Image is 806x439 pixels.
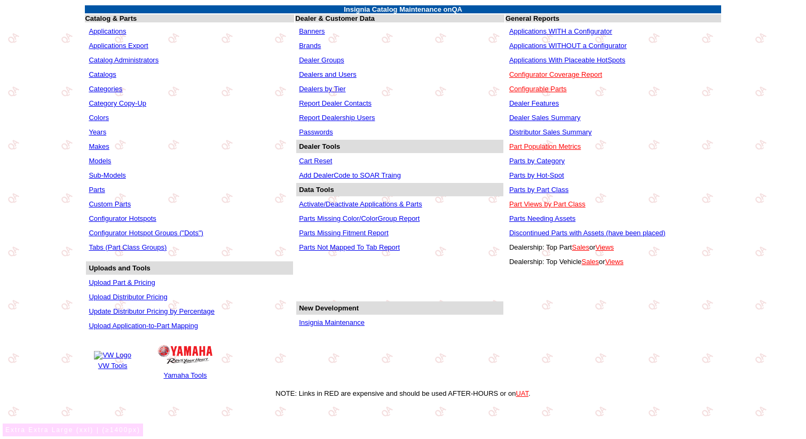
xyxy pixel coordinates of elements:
img: VW Logo [94,351,131,360]
a: Years [89,128,106,136]
a: Tabs (Part Class Groups) [89,243,167,251]
a: Applications WITH a Configurator [509,27,612,35]
a: UAT [516,389,528,397]
a: VW Logo VW Tools [92,349,132,371]
a: Configurable Parts [509,85,567,93]
a: Configurator Coverage Report [509,70,602,78]
a: Dealer Sales Summary [509,114,581,122]
span: QA [452,5,462,13]
a: Category Copy-Up [89,99,146,107]
a: Views [605,258,623,266]
b: Dealer & Customer Data [295,14,375,22]
a: Configurator Hotspot Groups ("Dots") [89,229,203,237]
a: Update Distributor Pricing by Percentage [89,307,215,315]
a: Parts Needing Assets [509,214,575,222]
a: Applications With Placeable HotSpots [509,56,626,64]
a: Cart Reset [299,157,332,165]
a: Upload Distributor Pricing [89,293,167,301]
a: Catalog Administrators [89,56,159,64]
a: Part Population Metrics [509,142,581,150]
td: Dealership: Top Vehicle or [507,255,720,268]
td: Yamaha Tools [157,371,213,380]
div: NOTE: Links in RED are expensive and should be used AFTER-HOURS or on . [4,389,802,397]
a: Part Views by Part Class [509,200,586,208]
td: Insignia Catalog Maintenance on [85,5,721,13]
a: Categories [89,85,122,93]
a: Yamaha Logo Yamaha Tools [156,340,214,381]
a: Parts [89,186,105,194]
a: Catalogs [89,70,116,78]
a: Parts Missing Fitment Report [299,229,389,237]
a: Upload Application-to-Part Mapping [89,322,198,330]
b: Uploads and Tools [89,264,150,272]
a: Passwords [299,128,333,136]
a: Makes [89,142,109,150]
td: Dealership: Top Part or [507,241,720,254]
b: Data Tools [299,186,334,194]
a: Dealer Features [509,99,559,107]
td: VW Tools [93,361,131,370]
a: Distributor Sales Summary [509,128,592,136]
b: Catalog & Parts [85,14,137,22]
img: Yamaha Logo [158,345,212,364]
a: Brands [299,42,321,50]
b: Dealer Tools [299,142,340,150]
a: Colors [89,114,109,122]
a: Views [596,243,614,251]
a: Sales [582,258,599,266]
a: Upload Part & Pricing [89,278,155,286]
a: Report Dealership Users [299,114,375,122]
a: Dealers by Tier [299,85,345,93]
a: Add DealerCode to SOAR Traing [299,171,401,179]
a: Models [89,157,111,165]
a: Configurator Hotspots [89,214,156,222]
a: Parts by Category [509,157,565,165]
a: Parts Missing Color/ColorGroup Report [299,214,420,222]
a: Parts by Hot-Spot [509,171,564,179]
a: Activate/Deactivate Applications & Parts [299,200,422,208]
a: Insignia Maintenance [299,318,365,326]
a: Dealer Groups [299,56,344,64]
a: Sales [572,243,589,251]
a: Applications Export [89,42,148,50]
a: Parts Not Mapped To Tab Report [299,243,400,251]
a: Discontinued Parts with Assets (have been placed) [509,229,666,237]
b: New Development [299,304,359,312]
a: Dealers and Users [299,70,357,78]
b: General Reports [505,14,559,22]
a: Custom Parts [89,200,131,208]
a: Applications WITHOUT a Configurator [509,42,627,50]
a: Applications [89,27,126,35]
a: Report Dealer Contacts [299,99,372,107]
a: Parts by Part Class [509,186,568,194]
a: Sub-Models [89,171,125,179]
a: Banners [299,27,325,35]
